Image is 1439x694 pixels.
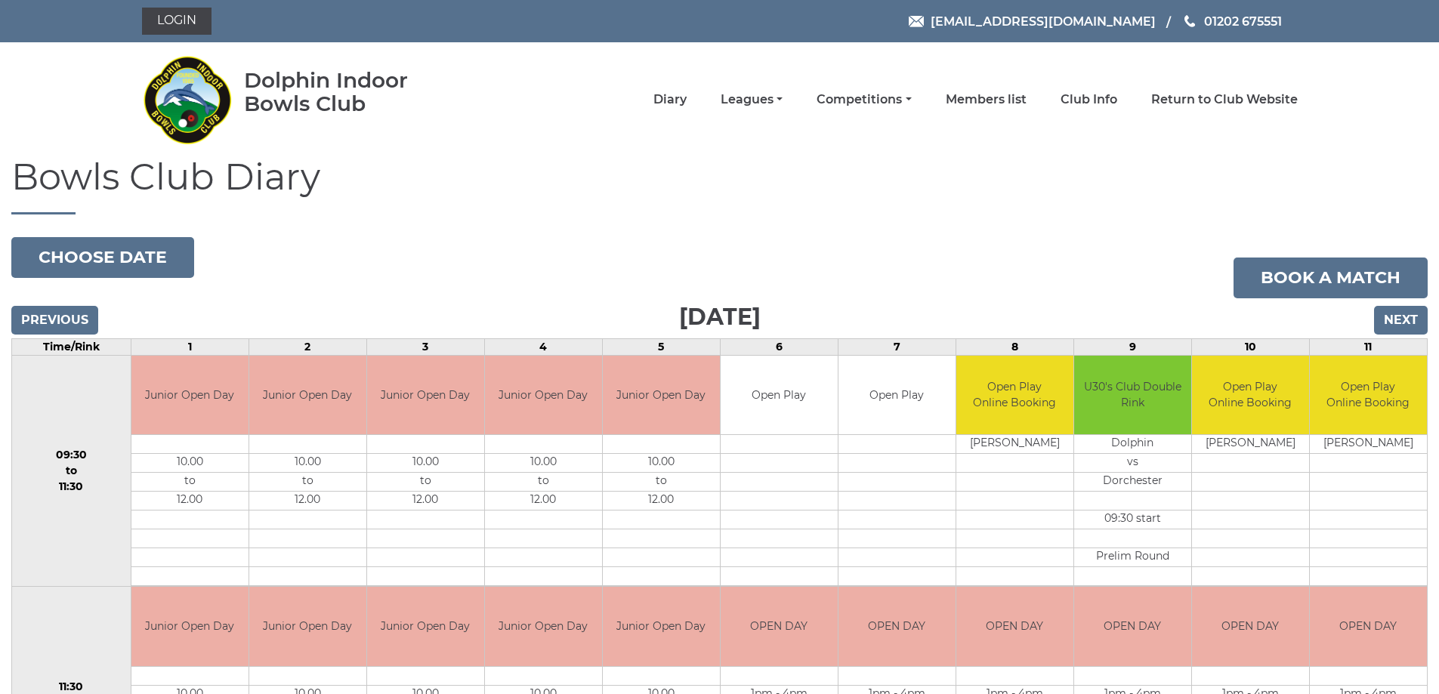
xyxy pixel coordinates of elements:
td: OPEN DAY [721,587,838,666]
td: 12.00 [485,492,602,510]
td: [PERSON_NAME] [956,435,1073,454]
td: Open Play Online Booking [956,356,1073,435]
td: 12.00 [249,492,366,510]
td: Junior Open Day [131,587,249,666]
span: 01202 675551 [1204,14,1282,28]
td: OPEN DAY [1074,587,1191,666]
td: OPEN DAY [1310,587,1427,666]
h1: Bowls Club Diary [11,157,1428,214]
td: Dorchester [1074,473,1191,492]
a: Leagues [721,91,783,108]
td: 12.00 [367,492,484,510]
td: Junior Open Day [485,356,602,435]
td: 12.00 [131,492,249,510]
td: Open Play Online Booking [1192,356,1309,435]
td: Time/Rink [12,338,131,355]
td: 1 [131,338,249,355]
td: Prelim Round [1074,548,1191,567]
a: Diary [653,91,687,108]
a: Return to Club Website [1151,91,1298,108]
td: Junior Open Day [131,356,249,435]
td: Junior Open Day [485,587,602,666]
td: 5 [602,338,720,355]
td: OPEN DAY [1192,587,1309,666]
td: 8 [956,338,1073,355]
input: Previous [11,306,98,335]
button: Choose date [11,237,194,278]
td: OPEN DAY [838,587,956,666]
td: 6 [720,338,838,355]
td: 10 [1191,338,1309,355]
td: to [367,473,484,492]
td: to [131,473,249,492]
div: Dolphin Indoor Bowls Club [244,69,456,116]
td: vs [1074,454,1191,473]
a: Members list [946,91,1027,108]
td: Junior Open Day [603,587,720,666]
td: U30's Club Double Rink [1074,356,1191,435]
td: Junior Open Day [603,356,720,435]
td: 10.00 [367,454,484,473]
td: 7 [838,338,956,355]
td: 10.00 [249,454,366,473]
td: Open Play Online Booking [1310,356,1427,435]
a: Login [142,8,212,35]
td: 12.00 [603,492,720,510]
td: [PERSON_NAME] [1310,435,1427,454]
td: Open Play [721,356,838,435]
td: 11 [1309,338,1427,355]
td: Junior Open Day [249,356,366,435]
td: 2 [249,338,366,355]
td: Junior Open Day [367,587,484,666]
span: [EMAIL_ADDRESS][DOMAIN_NAME] [931,14,1156,28]
td: Junior Open Day [249,587,366,666]
input: Next [1374,306,1428,335]
a: Competitions [817,91,911,108]
td: 09:30 start [1074,510,1191,529]
a: Book a match [1234,258,1428,298]
td: 10.00 [603,454,720,473]
td: Junior Open Day [367,356,484,435]
td: 9 [1073,338,1191,355]
a: Club Info [1061,91,1117,108]
img: Phone us [1184,15,1195,27]
td: to [485,473,602,492]
td: Open Play [838,356,956,435]
a: Email [EMAIL_ADDRESS][DOMAIN_NAME] [909,12,1156,31]
img: Dolphin Indoor Bowls Club [142,47,233,153]
td: 3 [366,338,484,355]
td: OPEN DAY [956,587,1073,666]
td: to [249,473,366,492]
td: 09:30 to 11:30 [12,355,131,587]
td: 10.00 [485,454,602,473]
a: Phone us 01202 675551 [1182,12,1282,31]
td: to [603,473,720,492]
td: [PERSON_NAME] [1192,435,1309,454]
td: 4 [484,338,602,355]
td: 10.00 [131,454,249,473]
td: Dolphin [1074,435,1191,454]
img: Email [909,16,924,27]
